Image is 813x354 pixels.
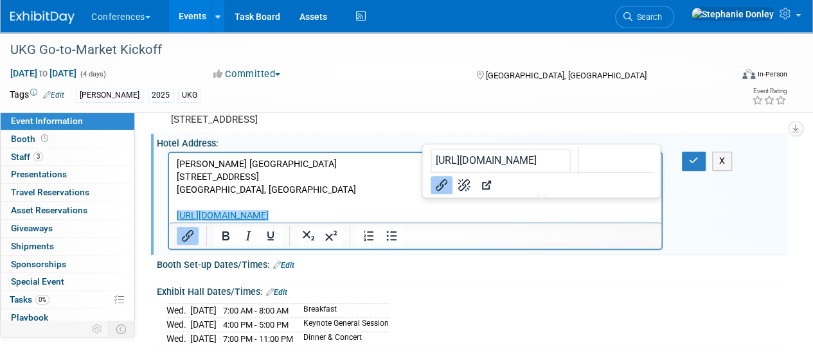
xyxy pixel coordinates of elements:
[33,152,43,161] span: 3
[273,261,294,270] a: Edit
[171,102,406,125] pre: [PERSON_NAME][GEOGRAPHIC_DATA] [STREET_ADDRESS]
[1,184,134,201] a: Travel Reservations
[11,152,43,162] span: Staff
[615,6,674,28] a: Search
[148,89,174,102] div: 2025
[320,227,342,245] button: Superscript
[79,70,106,78] span: (4 days)
[157,134,787,150] div: Hotel Address:
[11,116,83,126] span: Event Information
[431,148,571,173] input: Link
[11,205,87,215] span: Asset Reservations
[35,295,49,305] span: 0%
[1,309,134,326] a: Playbook
[757,69,787,79] div: In-Person
[712,152,733,170] button: X
[298,227,319,245] button: Subscript
[157,255,787,272] div: Booth Set-up Dates/Times:
[1,238,134,255] a: Shipments
[453,176,475,194] button: Remove link
[223,320,289,330] span: 4:00 PM - 5:00 PM
[190,304,217,318] td: [DATE]
[11,276,64,287] span: Special Event
[1,291,134,308] a: Tasks0%
[215,227,237,245] button: Bold
[1,112,134,130] a: Event Information
[476,176,497,194] button: Open link
[109,321,135,337] td: Toggle Event Tabs
[11,223,53,233] span: Giveaways
[1,130,134,148] a: Booth
[11,169,67,179] span: Presentations
[209,67,285,81] button: Committed
[296,332,389,345] td: Dinner & Concert
[10,294,49,305] span: Tasks
[11,187,89,197] span: Travel Reservations
[39,134,51,143] span: Booth not reserved yet
[6,39,721,62] div: UKG Go-to-Market Kickoff
[237,227,259,245] button: Italic
[742,69,755,79] img: Format-Inperson.png
[76,89,143,102] div: [PERSON_NAME]
[431,176,452,194] button: Link
[10,67,77,79] span: [DATE] [DATE]
[169,153,661,222] iframe: Rich Text Area
[86,321,109,337] td: Personalize Event Tab Strip
[1,256,134,273] a: Sponsorships
[11,134,51,144] span: Booth
[10,88,64,103] td: Tags
[674,67,787,86] div: Event Format
[691,7,774,21] img: Stephanie Donley
[296,318,389,332] td: Keynote General Session
[380,227,402,245] button: Bullet list
[260,227,281,245] button: Underline
[223,334,293,344] span: 7:00 PM - 11:00 PM
[11,312,48,323] span: Playbook
[43,91,64,100] a: Edit
[223,306,289,315] span: 7:00 AM - 8:00 AM
[1,202,134,219] a: Asset Reservations
[177,227,199,245] button: Insert/edit link
[11,259,66,269] span: Sponsorships
[485,71,646,80] span: [GEOGRAPHIC_DATA], [GEOGRAPHIC_DATA]
[166,318,190,332] td: Wed.
[1,166,134,183] a: Presentations
[296,304,389,318] td: Breakfast
[11,241,54,251] span: Shipments
[1,220,134,237] a: Giveaways
[166,332,190,345] td: Wed.
[266,288,287,297] a: Edit
[632,12,662,22] span: Search
[178,89,201,102] div: UKG
[37,68,49,78] span: to
[752,88,787,94] div: Event Rating
[190,332,217,345] td: [DATE]
[157,282,787,299] div: Exhibit Hall Dates/Times:
[358,227,380,245] button: Numbered list
[166,304,190,318] td: Wed.
[10,11,75,24] img: ExhibitDay
[190,318,217,332] td: [DATE]
[1,273,134,290] a: Special Event
[1,148,134,166] a: Staff3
